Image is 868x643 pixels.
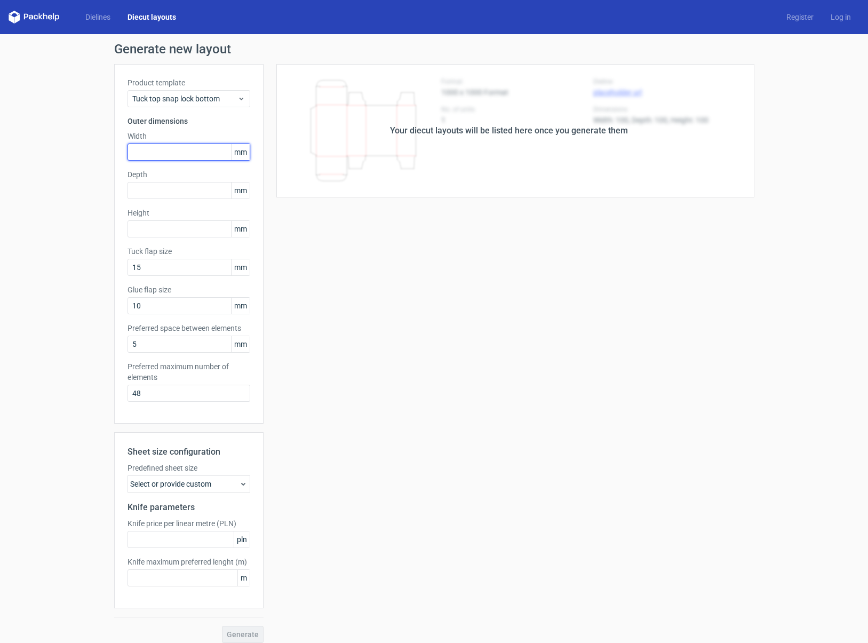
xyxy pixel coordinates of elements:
span: m [237,570,250,586]
span: mm [231,298,250,314]
label: Product template [128,77,250,88]
label: Predefined sheet size [128,463,250,473]
label: Width [128,131,250,141]
h2: Sheet size configuration [128,446,250,458]
span: mm [231,259,250,275]
div: Your diecut layouts will be listed here once you generate them [390,124,628,137]
label: Depth [128,169,250,180]
span: mm [231,336,250,352]
a: Log in [822,12,859,22]
h2: Knife parameters [128,501,250,514]
span: Tuck top snap lock bottom [132,93,237,104]
span: mm [231,182,250,199]
a: Register [778,12,822,22]
span: mm [231,144,250,160]
label: Glue flap size [128,284,250,295]
h1: Generate new layout [114,43,754,55]
span: pln [234,531,250,547]
span: mm [231,221,250,237]
a: Diecut layouts [119,12,185,22]
label: Knife price per linear metre (PLN) [128,518,250,529]
label: Preferred maximum number of elements [128,361,250,383]
label: Tuck flap size [128,246,250,257]
a: Dielines [77,12,119,22]
label: Height [128,208,250,218]
div: Select or provide custom [128,475,250,493]
label: Knife maximum preferred lenght (m) [128,557,250,567]
h3: Outer dimensions [128,116,250,126]
label: Preferred space between elements [128,323,250,334]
